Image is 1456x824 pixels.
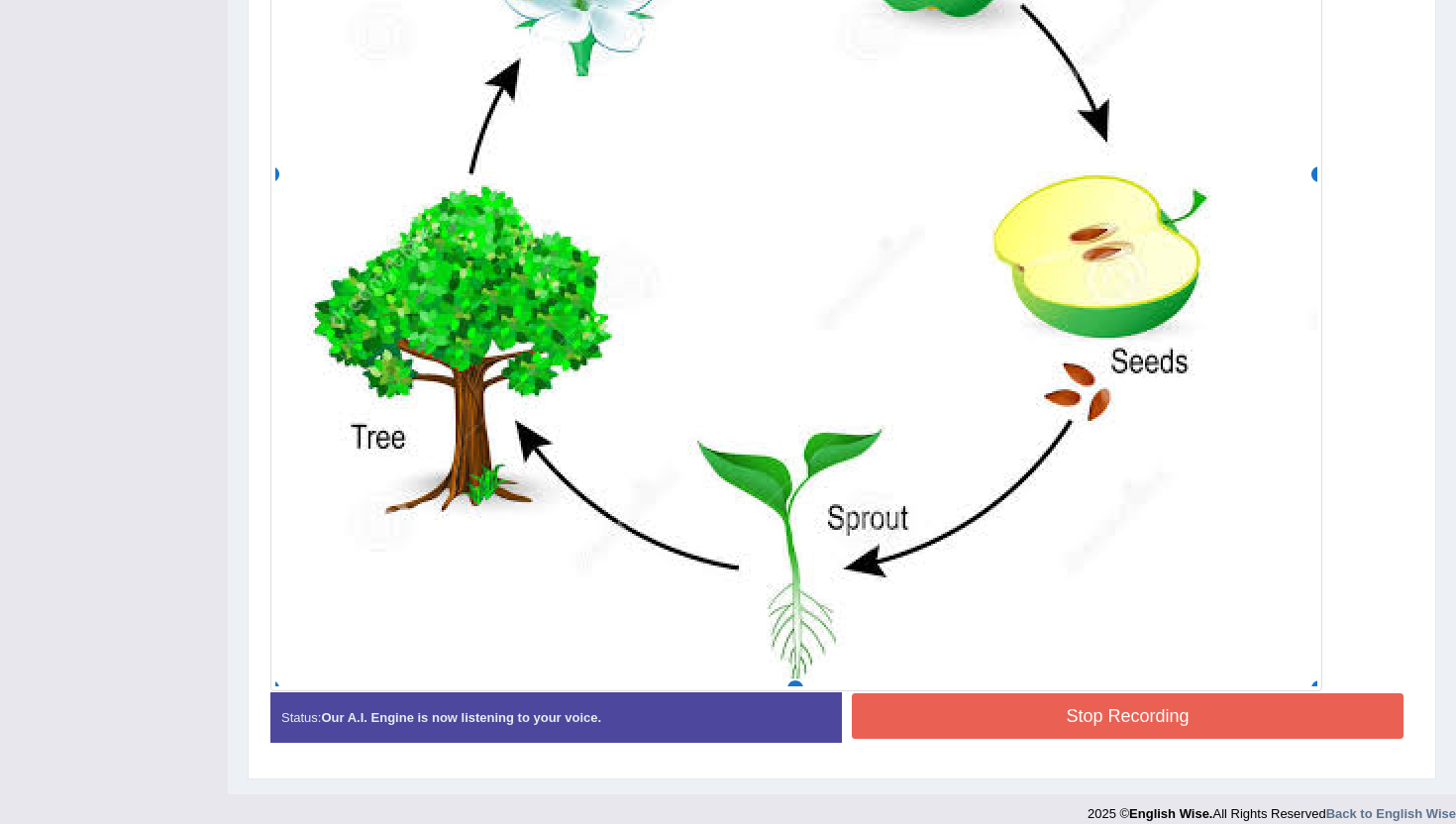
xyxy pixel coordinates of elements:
[1088,794,1456,823] div: 2025 © All Rights Reserved
[270,692,842,743] div: Status:
[1129,806,1212,821] strong: English Wise.
[321,710,601,725] strong: Our A.I. Engine is now listening to your voice.
[852,693,1404,739] button: Stop Recording
[1326,806,1456,821] a: Back to English Wise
